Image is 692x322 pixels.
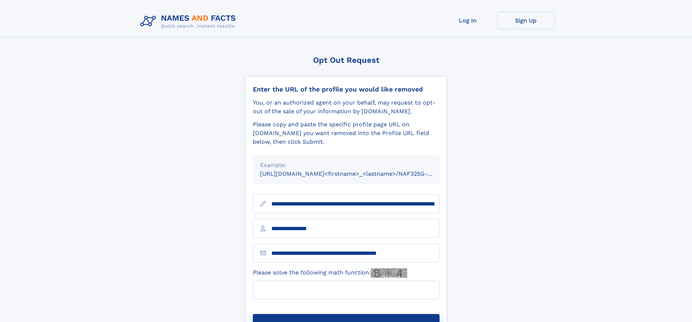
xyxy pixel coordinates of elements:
[253,85,440,93] div: Enter the URL of the profile you would like removed
[137,12,242,31] img: Logo Names and Facts
[497,12,555,29] a: Sign Up
[253,268,407,278] label: Please solve the following math function:
[260,170,453,177] small: [URL][DOMAIN_NAME]<firstname>_<lastname>/NAF325G-xxxxxxxx
[439,12,497,29] a: Log In
[260,161,432,170] div: Example:
[245,56,447,65] div: Opt Out Request
[253,98,440,116] div: You, or an authorized agent on your behalf, may request to opt-out of the sale of your informatio...
[253,120,440,146] div: Please copy and paste the specific profile page URL on [DOMAIN_NAME] you want removed into the Pr...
